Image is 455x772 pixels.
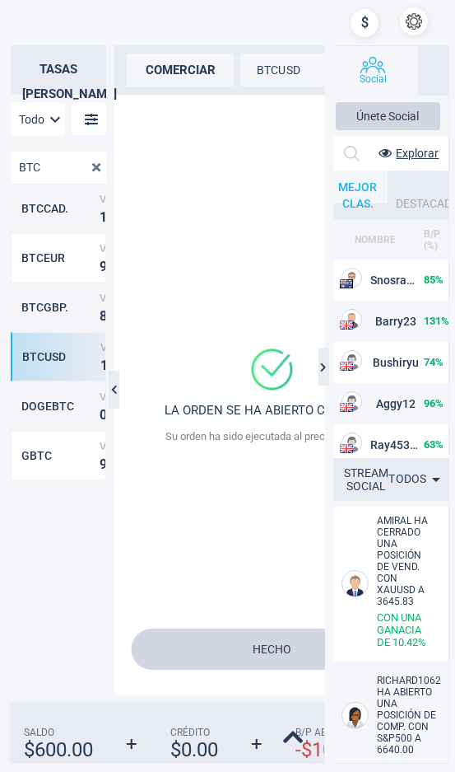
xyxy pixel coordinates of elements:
td: Ray453254235 [327,424,422,466]
div: Todos [388,466,446,493]
div: Todo [11,103,65,136]
span: Su orden ha sido ejecutada al precio 117802.3 [114,429,429,442]
button: Únete Social [336,102,439,130]
strong: 9 [100,258,107,274]
div: GBTC [21,449,95,462]
button: Explorar [366,141,439,166]
strong: $ 0.00 [170,738,218,761]
button: Hecho [131,629,413,670]
div: BTCGBP. [21,301,95,314]
strong: + [251,732,262,756]
span: Venta [100,439,165,452]
strong: $ 600.00 [24,738,93,761]
th: NOMBRE [327,220,422,260]
span: Venta [100,390,165,402]
strong: 1 [100,208,107,224]
strong: + [126,732,137,756]
div: DESTACADO [388,187,448,220]
div: BTCUSD [22,350,96,363]
span: Richard1062 HA ABIERTO UNA POSICIÓN DE COMP. CON S&P500 A 6640.00 [377,675,441,756]
strong: 0 [100,406,107,422]
strong: 131 % [424,315,449,327]
span: B/P Abiertos [295,727,360,738]
strong: 9 [100,456,107,471]
img: US flag [340,444,353,453]
div: BTCCAD. [21,202,95,215]
strong: 74 % [424,356,443,368]
span: Crédito [170,727,218,738]
div: comerciar [127,54,234,87]
td: Bushiryu [327,342,422,383]
span: Explorar [396,147,439,160]
strong: 8 [100,307,107,323]
div: BTCEUR [21,251,95,264]
strong: - $ 10.22 [295,738,360,761]
img: GB flag [340,403,353,412]
h2: Tasas [PERSON_NAME] [11,45,106,95]
td: Barry23 [327,301,422,342]
td: Snosrapcj [327,260,422,301]
strong: 96 % [424,397,443,409]
button: Social [327,46,418,96]
img: US flag [340,362,353,371]
img: sirix [12,8,102,98]
input: Buscar [11,152,80,184]
div: Con una ganacia de 10.42 % [377,611,435,648]
strong: 63 % [424,438,443,451]
span: Saldo [24,727,93,738]
span: Únete Social [356,110,419,123]
img: AU flag [340,279,353,288]
span: Venta [100,192,165,204]
th: B/P (%) [422,220,451,260]
span: Venta [100,241,165,254]
span: Social [360,73,387,85]
div: STREAM SOCIAL [344,466,388,493]
div: DOGEBTC [21,400,95,413]
div: grid [11,184,106,727]
strong: 1 [100,357,108,372]
strong: 85 % [424,274,443,286]
span: Venta [100,291,165,303]
span: Amiral HA CERRADO UNA POSICIÓN DE VEND. CON XAUUSD A 3645.83 [377,515,428,607]
h3: La Orden se ha Abierto con Éxito [114,402,429,417]
div: BTCUSD [240,54,372,87]
div: MEJOR CLAS. [327,171,388,204]
span: Venta [100,340,166,353]
td: Aggy12 [327,383,422,424]
img: US flag [340,320,353,330]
